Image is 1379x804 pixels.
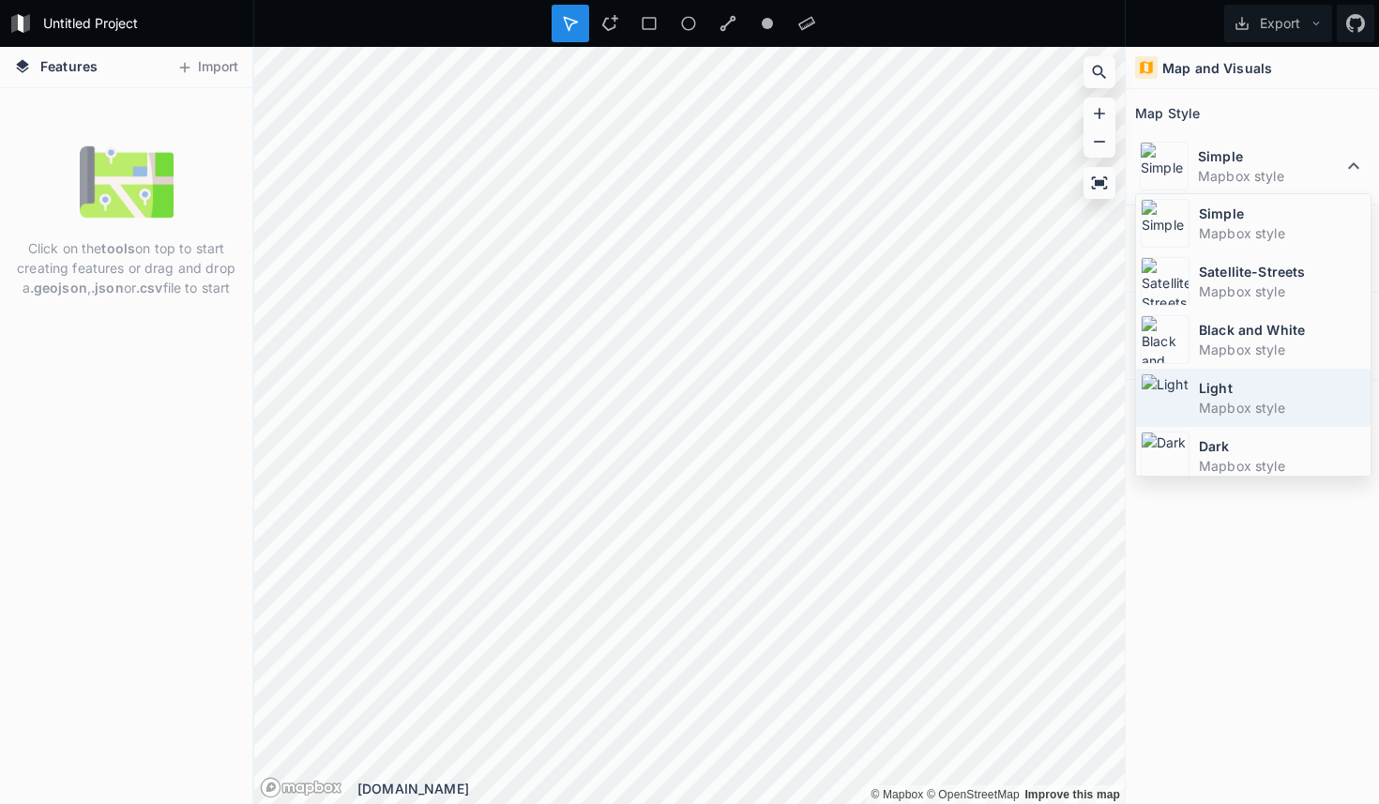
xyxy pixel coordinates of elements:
[1024,788,1120,801] a: Map feedback
[1140,142,1189,190] img: Simple
[1135,99,1200,128] h2: Map Style
[14,238,238,297] p: Click on the on top to start creating features or drag and drop a , or file to start
[1141,315,1190,364] img: Black and White
[1199,340,1366,359] dd: Mapbox style
[1224,5,1332,42] button: Export
[1199,262,1366,281] dt: Satellite-Streets
[1199,378,1366,398] dt: Light
[91,280,124,296] strong: .json
[1199,456,1366,476] dd: Mapbox style
[1199,204,1366,223] dt: Simple
[1199,436,1366,456] dt: Dark
[136,280,163,296] strong: .csv
[30,280,87,296] strong: .geojson
[927,788,1020,801] a: OpenStreetMap
[167,53,248,83] button: Import
[1141,257,1190,306] img: Satellite-Streets
[101,240,135,256] strong: tools
[1141,373,1190,422] img: Light
[357,779,1125,798] div: [DOMAIN_NAME]
[260,777,342,798] a: Mapbox logo
[1198,166,1342,186] dd: Mapbox style
[1199,320,1366,340] dt: Black and White
[1199,223,1366,243] dd: Mapbox style
[40,56,98,76] span: Features
[1162,58,1272,78] h4: Map and Visuals
[80,135,174,229] img: empty
[1198,146,1342,166] dt: Simple
[1199,281,1366,301] dd: Mapbox style
[1199,398,1366,417] dd: Mapbox style
[1141,432,1190,480] img: Dark
[1141,199,1190,248] img: Simple
[871,788,923,801] a: Mapbox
